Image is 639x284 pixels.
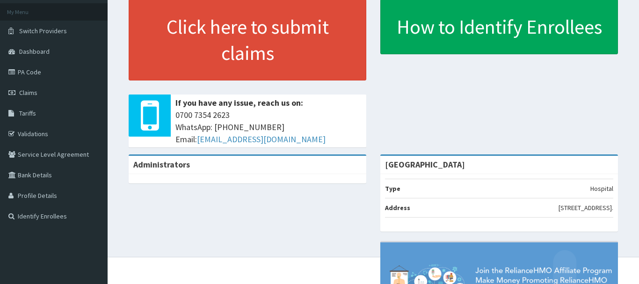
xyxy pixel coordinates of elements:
span: Switch Providers [19,27,67,35]
span: Dashboard [19,47,50,56]
b: Type [385,184,400,193]
b: Administrators [133,159,190,170]
span: 0700 7354 2623 WhatsApp: [PHONE_NUMBER] Email: [175,109,362,145]
p: [STREET_ADDRESS]. [559,203,613,212]
a: [EMAIL_ADDRESS][DOMAIN_NAME] [197,134,326,145]
p: Hospital [590,184,613,193]
b: Address [385,204,410,212]
span: Claims [19,88,37,97]
b: If you have any issue, reach us on: [175,97,303,108]
strong: [GEOGRAPHIC_DATA] [385,159,465,170]
span: Tariffs [19,109,36,117]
